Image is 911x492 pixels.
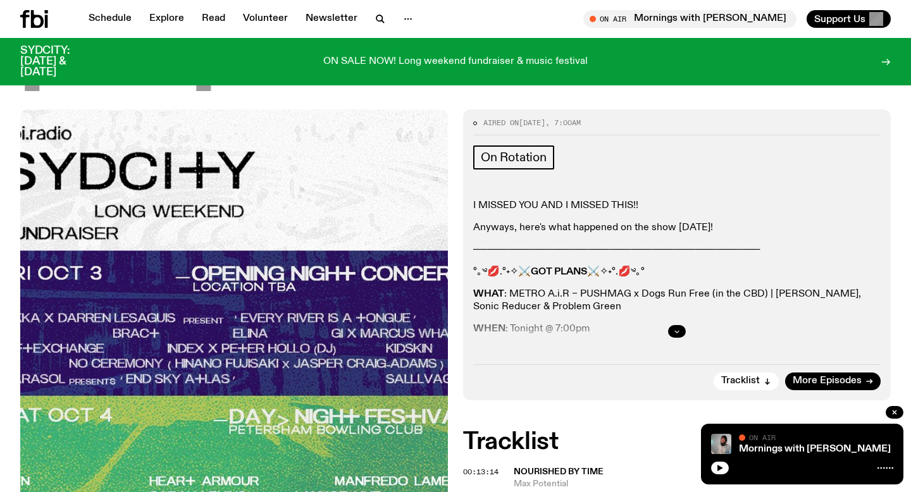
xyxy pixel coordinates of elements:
[20,46,101,78] h3: SYDCITY: [DATE] & [DATE]
[807,10,891,28] button: Support Us
[481,151,547,164] span: On Rotation
[721,376,760,386] span: Tracklist
[483,118,519,128] span: Aired on
[793,376,862,386] span: More Episodes
[473,288,881,312] p: : METRO A.i.R – PUSHMAG x Dogs Run Free (in the CBD) | [PERSON_NAME], Sonic Reducer & Problem Green
[323,56,588,68] p: ON SALE NOW! Long weekend fundraiser & music festival
[473,289,504,299] strong: WHAT
[298,10,365,28] a: Newsletter
[785,372,881,390] a: More Episodes
[519,118,545,128] span: [DATE]
[142,10,192,28] a: Explore
[514,478,891,490] span: Max Potential
[473,222,881,234] p: Anyways, here's what happened on the show [DATE]!
[473,145,554,169] a: On Rotation
[473,244,881,256] p: ────────────────────────────────────────
[463,431,891,453] h2: Tracklist
[814,13,865,25] span: Support Us
[463,469,499,476] button: 00:13:14
[81,10,139,28] a: Schedule
[235,10,295,28] a: Volunteer
[194,10,233,28] a: Read
[20,37,214,94] span: [DATE]
[714,372,779,390] button: Tracklist
[711,434,731,454] img: Kana Frazer is smiling at the camera with her head tilted slightly to her left. She wears big bla...
[473,266,881,278] p: °｡༄💋.°˖✧⚔ ⚔✧˖°.💋༄｡°
[463,467,499,477] span: 00:13:14
[514,467,604,476] span: Nourished By Time
[739,444,891,454] a: Mornings with [PERSON_NAME]
[473,200,881,212] p: I MISSED YOU AND I MISSED THIS!!
[531,267,587,277] strong: GOT PLANS
[545,118,581,128] span: , 7:00am
[583,10,796,28] button: On AirMornings with [PERSON_NAME]
[749,433,776,441] span: On Air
